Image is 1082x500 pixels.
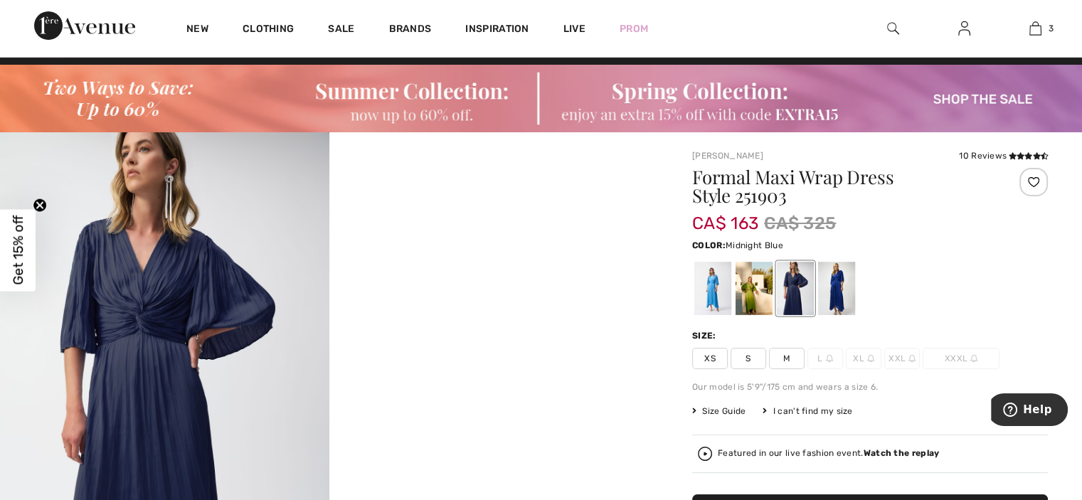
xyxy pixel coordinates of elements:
span: XXXL [923,348,999,369]
img: ring-m.svg [908,355,916,362]
div: Midnight Blue [777,262,814,315]
div: Our model is 5'9"/175 cm and wears a size 6. [692,381,1048,393]
strong: Watch the replay [864,448,940,458]
a: [PERSON_NAME] [692,151,763,161]
span: Color: [692,240,726,250]
iframe: Opens a widget where you can find more information [991,393,1068,429]
div: I can't find my size [763,405,852,417]
div: Featured in our live fashion event. [718,449,939,458]
span: 3 [1049,22,1054,35]
div: 10 Reviews [959,149,1048,162]
img: 1ère Avenue [34,11,135,40]
div: Royal Sapphire 163 [818,262,855,315]
div: Greenery [736,262,773,315]
button: Close teaser [33,198,47,212]
span: Inspiration [465,23,529,38]
span: Size Guide [692,405,746,417]
span: Midnight Blue [726,240,783,250]
span: XL [846,348,881,369]
h1: Formal Maxi Wrap Dress Style 251903 [692,168,989,205]
a: Prom [620,21,648,36]
span: CA$ 163 [692,199,758,233]
img: My Bag [1029,20,1041,37]
div: Coastal blue [694,262,731,315]
span: XXL [884,348,920,369]
a: Sale [328,23,354,38]
span: XS [692,348,728,369]
a: Clothing [243,23,294,38]
div: Size: [692,329,719,342]
img: search the website [887,20,899,37]
img: ring-m.svg [867,355,874,362]
span: Get 15% off [10,216,26,285]
span: L [807,348,843,369]
span: CA$ 325 [764,211,836,236]
img: Watch the replay [698,447,712,461]
a: Sign In [947,20,982,38]
img: My Info [958,20,970,37]
video: Your browser does not support the video tag. [329,132,659,297]
a: Live [563,21,585,36]
span: M [769,348,805,369]
span: S [731,348,766,369]
img: ring-m.svg [826,355,833,362]
a: Brands [389,23,432,38]
a: 3 [1000,20,1070,37]
a: New [186,23,208,38]
img: ring-m.svg [970,355,977,362]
